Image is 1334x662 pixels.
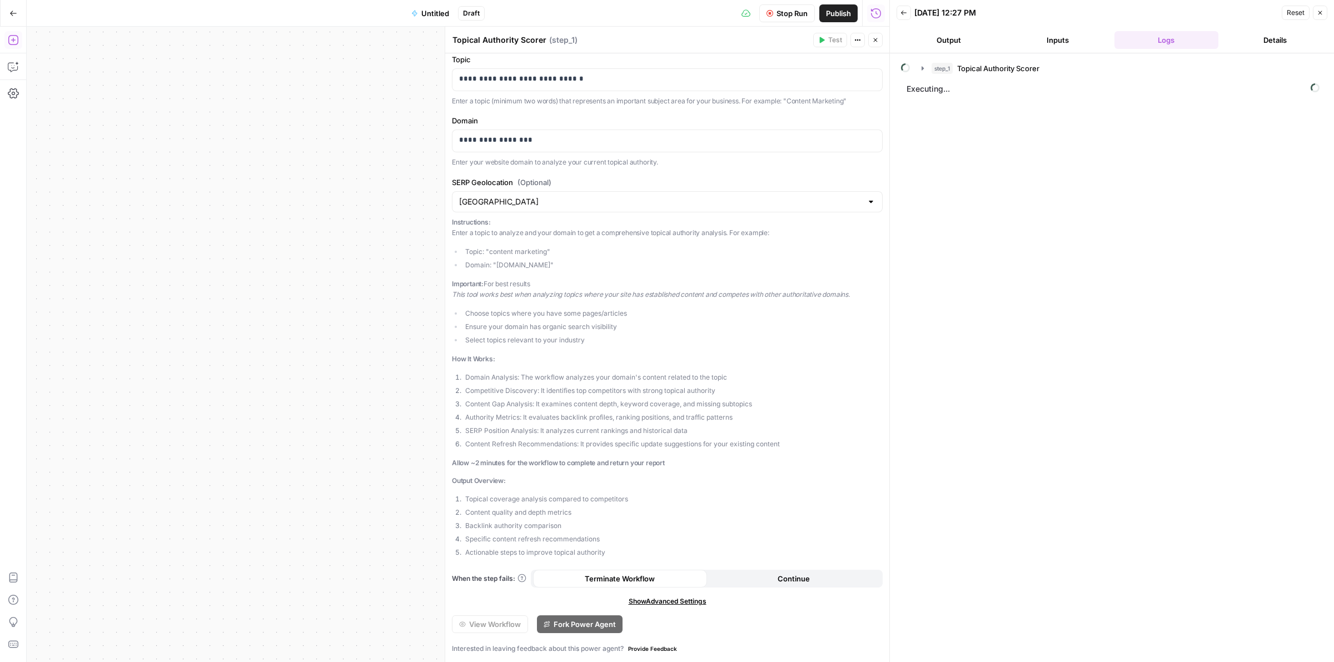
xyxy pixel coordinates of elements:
[759,4,815,22] button: Stop Run
[903,80,1323,98] span: Executing...
[452,96,883,107] p: Enter a topic (minimum two words) that represents an important subject area for your business. Fo...
[452,54,883,65] label: Topic
[463,494,883,504] li: Topical coverage analysis compared to competitors
[452,217,883,238] p: Enter a topic to analyze and your domain to get a comprehensive topical authority analysis. For e...
[463,335,883,345] li: Select topics relevant to your industry
[1114,31,1219,49] button: Logs
[463,521,883,531] li: Backlink authority comparison
[463,8,480,18] span: Draft
[463,399,883,409] li: Content Gap Analysis: It examines content depth, keyword coverage, and missing subtopics
[452,642,883,655] div: Interested in leaving feedback about this power agent?
[452,476,506,485] strong: Output Overview:
[463,412,883,422] li: Authority Metrics: It evaluates backlink profiles, ranking positions, and traffic patterns
[452,615,528,633] button: View Workflow
[826,8,851,19] span: Publish
[629,596,706,606] span: Show Advanced Settings
[452,280,484,288] strong: Important:
[452,574,526,584] a: When the step fails:
[463,547,883,558] li: Actionable steps to improve topical authority
[463,372,883,382] li: Domain Analysis: The workflow analyzes your domain's content related to the topic
[707,570,881,588] button: Continue
[452,459,665,467] strong: Allow ~2 minutes for the workflow to complete and return your report
[452,355,495,363] strong: How It Works:
[452,157,883,168] p: Enter your website domain to analyze your current topical authority.
[624,642,681,655] button: Provide Feedback
[452,290,850,298] em: This tool works best when analyzing topics where your site has established content and competes w...
[897,31,1001,49] button: Output
[957,63,1039,74] span: Topical Authority Scorer
[463,322,883,332] li: Ensure your domain has organic search visibility
[819,4,858,22] button: Publish
[813,33,847,47] button: Test
[452,177,883,188] label: SERP Geolocation
[628,644,677,653] span: Provide Feedback
[463,507,883,517] li: Content quality and depth metrics
[537,615,623,633] button: Fork Power Agent
[585,573,655,584] span: Terminate Workflow
[463,426,883,436] li: SERP Position Analysis: It analyzes current rankings and historical data
[1006,31,1110,49] button: Inputs
[463,247,883,257] li: Topic: "content marketing"
[776,8,808,19] span: Stop Run
[1282,6,1310,20] button: Reset
[452,278,883,300] p: For best results
[452,218,490,226] strong: Instructions:
[405,4,456,22] button: Untitled
[452,115,883,126] label: Domain
[778,573,810,584] span: Continue
[517,177,551,188] span: (Optional)
[421,8,449,19] span: Untitled
[452,34,546,46] textarea: Topical Authority Scorer
[554,619,616,630] span: Fork Power Agent
[549,34,578,46] span: ( step_1 )
[932,63,953,74] span: step_1
[459,196,862,207] input: USA
[463,439,883,449] li: Content Refresh Recommendations: It provides specific update suggestions for your existing content
[463,386,883,396] li: Competitive Discovery: It identifies top competitors with strong topical authority
[469,619,521,630] span: View Workflow
[1223,31,1327,49] button: Details
[463,534,883,544] li: Specific content refresh recommendations
[828,35,842,45] span: Test
[463,260,883,270] li: Domain: "[DOMAIN_NAME]"
[1287,8,1305,18] span: Reset
[463,308,883,318] li: Choose topics where you have some pages/articles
